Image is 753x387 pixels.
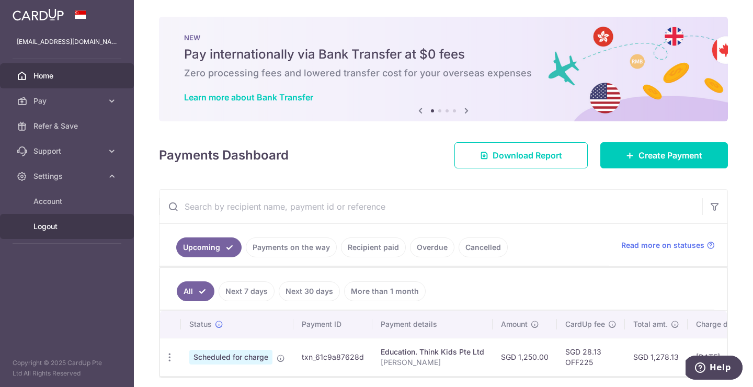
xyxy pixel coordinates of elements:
[410,237,454,257] a: Overdue
[219,281,275,301] a: Next 7 days
[159,190,702,223] input: Search by recipient name, payment id or reference
[33,96,102,106] span: Pay
[184,33,703,42] p: NEW
[625,338,688,376] td: SGD 1,278.13
[33,146,102,156] span: Support
[184,46,703,63] h5: Pay internationally via Bank Transfer at $0 fees
[459,237,508,257] a: Cancelled
[696,319,739,329] span: Charge date
[13,8,64,21] img: CardUp
[621,240,715,251] a: Read more on statuses
[381,357,484,368] p: [PERSON_NAME]
[600,142,728,168] a: Create Payment
[177,281,214,301] a: All
[33,171,102,181] span: Settings
[565,319,605,329] span: CardUp fee
[344,281,426,301] a: More than 1 month
[33,221,102,232] span: Logout
[184,92,313,103] a: Learn more about Bank Transfer
[633,319,668,329] span: Total amt.
[501,319,528,329] span: Amount
[372,311,493,338] th: Payment details
[184,67,703,79] h6: Zero processing fees and lowered transfer cost for your overseas expenses
[189,350,272,365] span: Scheduled for charge
[33,71,102,81] span: Home
[454,142,588,168] a: Download Report
[159,17,728,121] img: Bank transfer banner
[24,7,45,17] span: Help
[293,338,372,376] td: txn_61c9a87628d
[159,146,289,165] h4: Payments Dashboard
[381,347,484,357] div: Education. Think Kids Pte Ltd
[176,237,242,257] a: Upcoming
[493,149,562,162] span: Download Report
[33,121,102,131] span: Refer & Save
[293,311,372,338] th: Payment ID
[33,196,102,207] span: Account
[686,356,743,382] iframe: Opens a widget where you can find more information
[638,149,702,162] span: Create Payment
[621,240,704,251] span: Read more on statuses
[189,319,212,329] span: Status
[17,37,117,47] p: [EMAIL_ADDRESS][DOMAIN_NAME]
[557,338,625,376] td: SGD 28.13 OFF225
[341,237,406,257] a: Recipient paid
[246,237,337,257] a: Payments on the way
[493,338,557,376] td: SGD 1,250.00
[279,281,340,301] a: Next 30 days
